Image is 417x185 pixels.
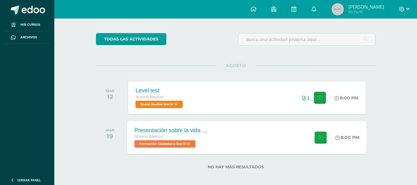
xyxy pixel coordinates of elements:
span: [PERSON_NAME] [348,4,384,10]
a: todas las Actividades [96,33,166,45]
span: 1 [307,95,310,100]
div: 19 [106,132,114,140]
div: Presentación sobre la vida del General [PERSON_NAME]. [135,127,209,133]
img: 45x45 [332,3,344,15]
div: Archivos entregados [302,95,310,100]
span: Archivos [20,35,37,40]
span: AGOSTO [216,63,256,68]
span: Mi Perfil [348,9,384,15]
div: 12 [106,93,114,100]
span: Formación Ciudadana Bas III 'A' [135,140,196,148]
span: Noveno Básicos [135,134,163,139]
div: 8:00 PM [335,95,358,101]
span: Social Studies Bas III 'A' [136,101,183,108]
input: Busca una actividad próxima aquí... [238,33,375,45]
span: Mis cursos [20,22,40,27]
div: Level test [136,87,184,94]
a: Mis cursos [5,19,49,31]
span: Cerrar panel [17,178,41,182]
span: Noveno Básicos [136,95,164,99]
a: Archivos [5,31,49,44]
label: No hay más resultados [96,165,375,169]
div: MAR [106,128,114,132]
div: 8:00 PM [336,135,360,140]
div: MAR [106,89,114,93]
